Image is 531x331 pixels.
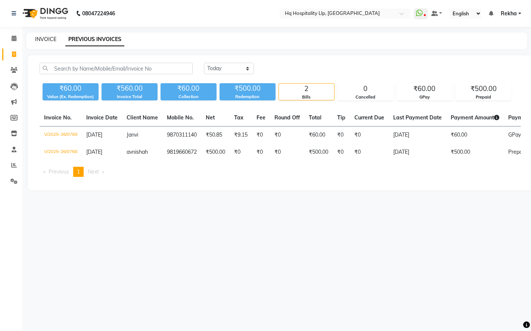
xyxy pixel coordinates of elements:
td: 9870311140 [162,127,201,144]
span: Payment Amount [451,114,499,121]
span: Current Due [354,114,384,121]
nav: Pagination [40,167,521,177]
div: ₹500.00 [456,84,511,94]
td: ₹0 [230,144,252,161]
div: Collection [161,94,217,100]
td: ₹60.00 [304,127,333,144]
div: 0 [338,84,393,94]
b: 08047224946 [82,3,115,24]
span: Fee [257,114,265,121]
div: ₹60.00 [43,83,99,94]
span: Mobile No. [167,114,194,121]
div: Value (Ex. Redemption) [43,94,99,100]
span: Next [88,168,99,175]
span: Prepaid [508,149,527,155]
td: [DATE] [389,144,446,161]
td: 9819660672 [162,144,201,161]
div: Bills [279,94,334,100]
td: ₹0 [252,144,270,161]
td: ₹500.00 [201,144,230,161]
a: PREVIOUS INVOICES [65,33,124,46]
td: V/2025-26/0768 [40,144,82,161]
div: 2 [279,84,334,94]
td: ₹0 [252,127,270,144]
div: ₹560.00 [102,83,158,94]
span: Tax [234,114,243,121]
span: Previous [49,168,69,175]
span: Total [309,114,322,121]
td: V/2025-26/0769 [40,127,82,144]
span: Client Name [127,114,158,121]
td: ₹50.85 [201,127,230,144]
span: [DATE] [86,131,102,138]
td: ₹60.00 [446,127,504,144]
td: ₹0 [270,127,304,144]
td: ₹500.00 [446,144,504,161]
span: GPay [508,131,521,138]
div: ₹60.00 [161,83,217,94]
td: ₹500.00 [304,144,333,161]
span: Invoice No. [44,114,72,121]
div: Prepaid [456,94,511,100]
td: [DATE] [389,127,446,144]
img: logo [19,3,70,24]
div: ₹500.00 [220,83,276,94]
span: Tip [337,114,345,121]
td: ₹0 [270,144,304,161]
span: [DATE] [86,149,102,155]
div: Invoice Total [102,94,158,100]
span: avni [127,149,136,155]
span: Round Off [274,114,300,121]
span: Janvi [127,131,138,138]
div: Redemption [220,94,276,100]
a: INVOICE [35,36,56,43]
span: 1 [77,168,80,175]
span: Last Payment Date [393,114,442,121]
td: ₹0 [333,127,350,144]
span: Rekha [501,10,517,18]
div: Cancelled [338,94,393,100]
td: ₹9.15 [230,127,252,144]
td: ₹0 [350,127,389,144]
input: Search by Name/Mobile/Email/Invoice No [40,63,193,74]
div: GPay [397,94,452,100]
span: Invoice Date [86,114,118,121]
span: shah [136,149,148,155]
span: Net [206,114,215,121]
td: ₹0 [333,144,350,161]
div: ₹60.00 [397,84,452,94]
td: ₹0 [350,144,389,161]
